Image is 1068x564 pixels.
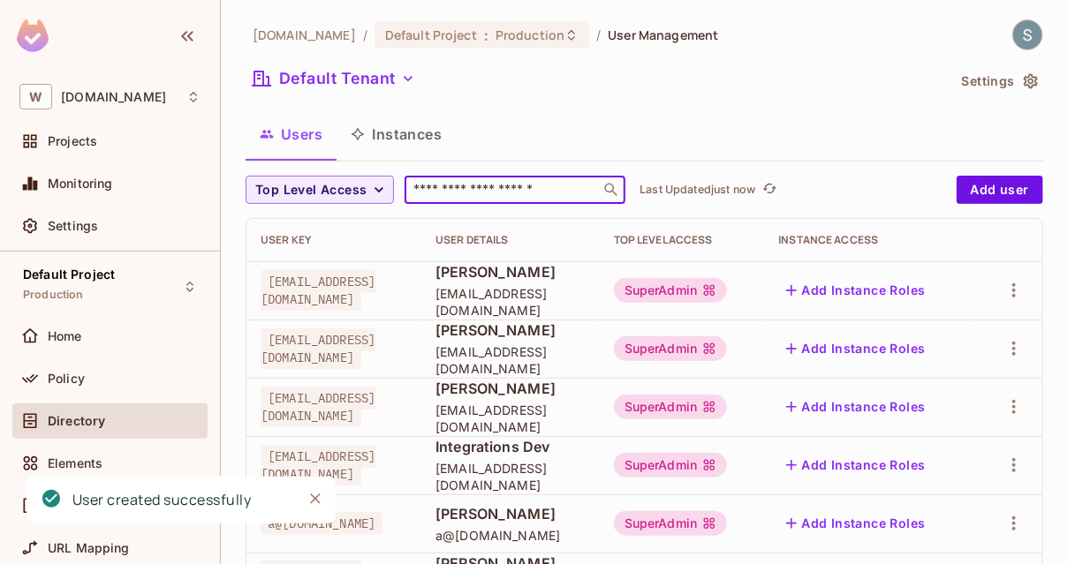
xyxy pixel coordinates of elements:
[596,26,601,43] li: /
[19,84,52,109] span: W
[261,512,383,535] span: a@[DOMAIN_NAME]
[48,456,102,470] span: Elements
[614,395,728,419] div: SuperAdmin
[1013,20,1042,49] img: Shekhar Tyagi
[255,179,367,201] span: Top Level Access
[436,343,586,377] span: [EMAIL_ADDRESS][DOMAIN_NAME]
[261,233,407,247] div: User Key
[496,26,564,43] span: Production
[23,288,84,302] span: Production
[253,26,356,43] span: the active workspace
[436,320,586,340] span: [PERSON_NAME]
[436,527,586,544] span: a@[DOMAIN_NAME]
[48,134,97,148] span: Projects
[436,460,586,493] span: [EMAIL_ADDRESS][DOMAIN_NAME]
[483,28,489,42] span: :
[48,177,113,191] span: Monitoring
[640,183,755,197] p: Last Updated just now
[436,379,586,398] span: [PERSON_NAME]
[614,233,751,247] div: Top Level Access
[614,278,728,303] div: SuperAdmin
[779,335,933,363] button: Add Instance Roles
[608,26,718,43] span: User Management
[755,179,780,200] span: Click to refresh data
[261,445,375,485] span: [EMAIL_ADDRESS][DOMAIN_NAME]
[779,509,933,538] button: Add Instance Roles
[436,402,586,435] span: [EMAIL_ADDRESS][DOMAIN_NAME]
[957,176,1043,204] button: Add user
[61,90,166,104] span: Workspace: withpronto.com
[614,453,728,478] div: SuperAdmin
[759,179,780,200] button: refresh
[762,181,777,199] span: refresh
[955,67,1043,95] button: Settings
[261,387,375,427] span: [EMAIL_ADDRESS][DOMAIN_NAME]
[246,176,394,204] button: Top Level Access
[48,541,130,555] span: URL Mapping
[436,233,586,247] div: User Details
[48,372,85,386] span: Policy
[779,393,933,421] button: Add Instance Roles
[363,26,367,43] li: /
[72,489,252,511] div: User created successfully
[614,336,728,361] div: SuperAdmin
[385,26,477,43] span: Default Project
[246,64,422,93] button: Default Tenant
[779,233,963,247] div: Instance Access
[779,276,933,305] button: Add Instance Roles
[48,414,105,428] span: Directory
[23,267,115,282] span: Default Project
[436,437,586,456] span: Integrations Dev
[614,511,728,536] div: SuperAdmin
[246,112,337,156] button: Users
[48,329,82,343] span: Home
[261,328,375,369] span: [EMAIL_ADDRESS][DOMAIN_NAME]
[436,262,586,282] span: [PERSON_NAME]
[436,504,586,523] span: [PERSON_NAME]
[48,219,98,233] span: Settings
[17,19,49,52] img: SReyMgAAAABJRU5ErkJggg==
[261,270,375,311] span: [EMAIL_ADDRESS][DOMAIN_NAME]
[779,451,933,479] button: Add Instance Roles
[436,285,586,319] span: [EMAIL_ADDRESS][DOMAIN_NAME]
[302,485,329,512] button: Close
[337,112,456,156] button: Instances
